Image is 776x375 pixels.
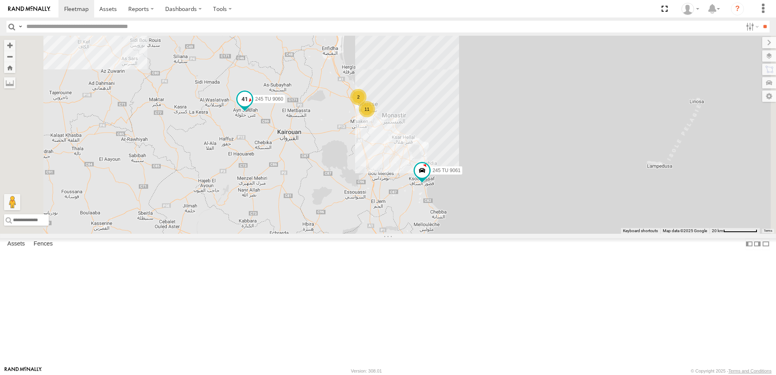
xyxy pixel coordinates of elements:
[745,238,753,250] label: Dock Summary Table to the Left
[709,228,760,234] button: Map Scale: 20 km per 80 pixels
[762,91,776,102] label: Map Settings
[764,229,772,233] a: Terms (opens in new tab)
[712,228,723,233] span: 20 km
[4,51,15,62] button: Zoom out
[753,238,761,250] label: Dock Summary Table to the Right
[351,369,382,373] div: Version: 308.01
[4,194,20,210] button: Drag Pegman onto the map to open Street View
[4,40,15,51] button: Zoom in
[623,228,658,234] button: Keyboard shortcuts
[8,6,50,12] img: rand-logo.svg
[4,77,15,88] label: Measure
[663,228,707,233] span: Map data ©2025 Google
[4,367,42,375] a: Visit our Website
[762,238,770,250] label: Hide Summary Table
[743,21,760,32] label: Search Filter Options
[30,238,57,250] label: Fences
[3,238,29,250] label: Assets
[731,2,744,15] i: ?
[359,101,375,117] div: 11
[679,3,702,15] div: Nejah Benkhalifa
[433,168,461,173] span: 245 TU 9061
[17,21,24,32] label: Search Query
[4,62,15,73] button: Zoom Home
[350,89,366,105] div: 2
[255,96,283,102] span: 245 TU 9060
[691,369,772,373] div: © Copyright 2025 -
[729,369,772,373] a: Terms and Conditions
